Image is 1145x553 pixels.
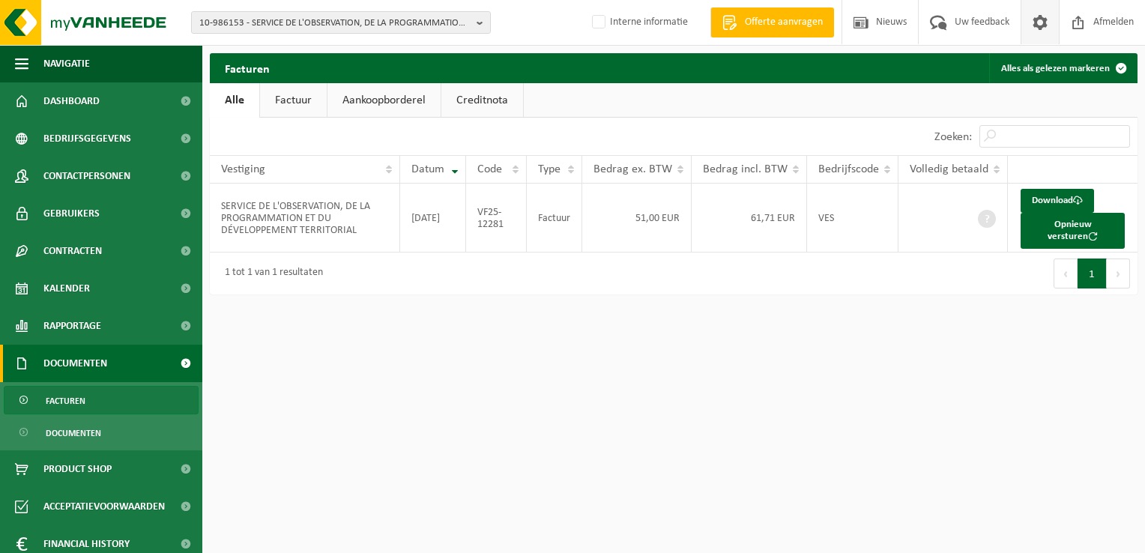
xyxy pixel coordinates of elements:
[43,82,100,120] span: Dashboard
[818,163,879,175] span: Bedrijfscode
[692,184,807,253] td: 61,71 EUR
[199,12,471,34] span: 10-986153 - SERVICE DE L'OBSERVATION, DE LA PROGRAMMATION ET DU DÉVELOPPEMENT TERRITORIAL - [GEOG...
[221,163,265,175] span: Vestiging
[477,163,502,175] span: Code
[593,163,672,175] span: Bedrag ex. BTW
[43,195,100,232] span: Gebruikers
[210,184,400,253] td: SERVICE DE L'OBSERVATION, DE LA PROGRAMMATION ET DU DÉVELOPPEMENT TERRITORIAL
[191,11,491,34] button: 10-986153 - SERVICE DE L'OBSERVATION, DE LA PROGRAMMATION ET DU DÉVELOPPEMENT TERRITORIAL - [GEOG...
[466,184,527,253] td: VF25-12281
[1078,259,1107,288] button: 1
[43,120,131,157] span: Bedrijfsgegevens
[710,7,834,37] a: Offerte aanvragen
[1021,189,1094,213] a: Download
[43,232,102,270] span: Contracten
[989,53,1136,83] button: Alles als gelezen markeren
[46,419,101,447] span: Documenten
[43,157,130,195] span: Contactpersonen
[327,83,441,118] a: Aankoopborderel
[43,450,112,488] span: Product Shop
[400,184,466,253] td: [DATE]
[4,418,199,447] a: Documenten
[538,163,561,175] span: Type
[910,163,988,175] span: Volledig betaald
[1107,259,1130,288] button: Next
[210,83,259,118] a: Alle
[217,260,323,287] div: 1 tot 1 van 1 resultaten
[703,163,788,175] span: Bedrag incl. BTW
[4,386,199,414] a: Facturen
[527,184,582,253] td: Factuur
[441,83,523,118] a: Creditnota
[741,15,827,30] span: Offerte aanvragen
[43,307,101,345] span: Rapportage
[43,270,90,307] span: Kalender
[934,131,972,143] label: Zoeken:
[43,488,165,525] span: Acceptatievoorwaarden
[260,83,327,118] a: Factuur
[807,184,898,253] td: VES
[411,163,444,175] span: Datum
[1054,259,1078,288] button: Previous
[1021,213,1125,249] button: Opnieuw versturen
[210,53,285,82] h2: Facturen
[43,45,90,82] span: Navigatie
[43,345,107,382] span: Documenten
[46,387,85,415] span: Facturen
[582,184,692,253] td: 51,00 EUR
[589,11,688,34] label: Interne informatie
